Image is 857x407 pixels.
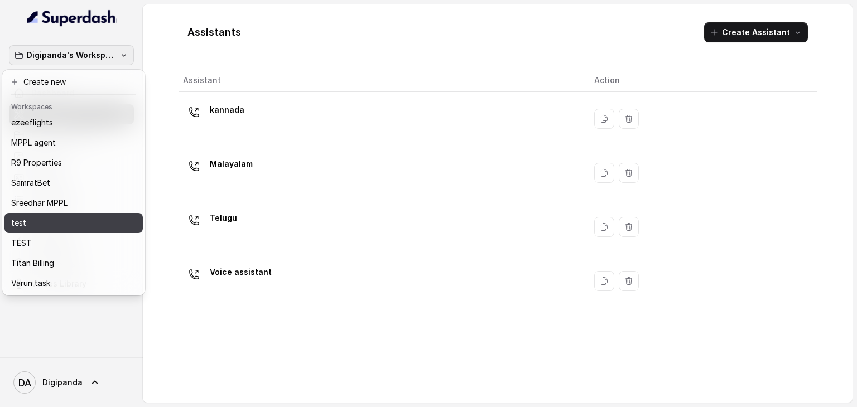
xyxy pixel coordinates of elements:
p: Digipanda's Workspace [27,49,116,62]
p: SamratBet [11,176,50,190]
p: R9 Properties [11,156,62,169]
button: Digipanda's Workspace [9,45,134,65]
button: Create new [4,72,143,92]
p: ezeeflights [11,116,53,129]
p: Titan Billing [11,256,54,270]
p: test [11,216,26,230]
p: Sreedhar MPPL [11,196,68,210]
p: Varun task [11,277,50,290]
div: Digipanda's Workspace [2,70,145,295]
header: Workspaces [4,97,143,115]
p: TEST [11,236,32,250]
p: MPPL agent [11,136,56,149]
